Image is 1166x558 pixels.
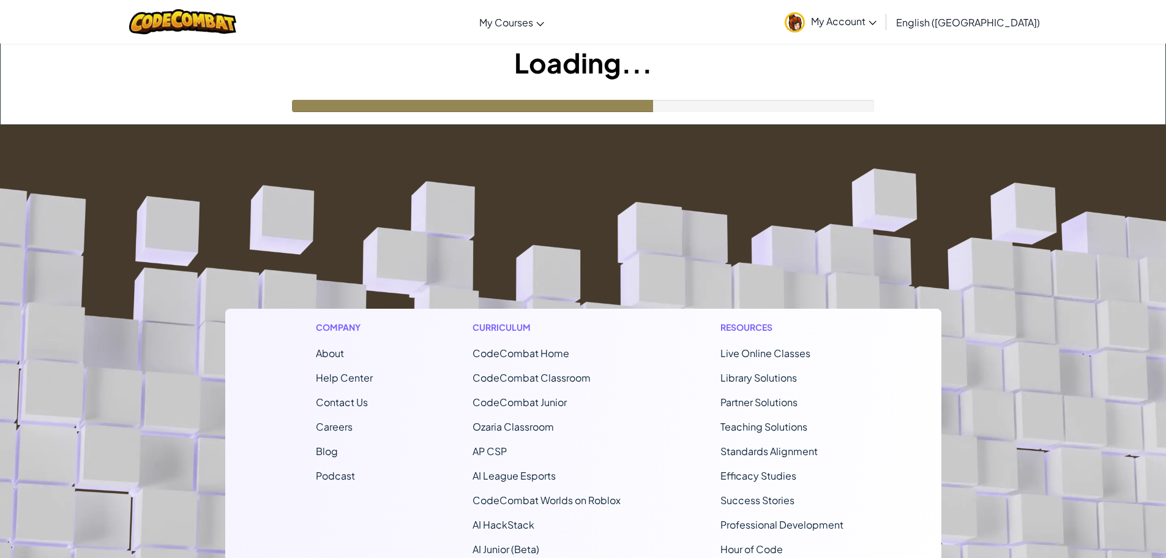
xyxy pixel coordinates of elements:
[316,321,373,334] h1: Company
[785,12,805,32] img: avatar
[1,43,1165,81] h1: Loading...
[720,469,796,482] a: Efficacy Studies
[720,494,794,507] a: Success Stories
[316,371,373,384] a: Help Center
[316,420,353,433] a: Careers
[316,469,355,482] a: Podcast
[129,9,236,34] img: CodeCombat logo
[473,518,534,531] a: AI HackStack
[720,396,798,409] a: Partner Solutions
[473,445,507,458] a: AP CSP
[720,347,810,360] a: Live Online Classes
[316,347,344,360] a: About
[473,469,556,482] a: AI League Esports
[890,6,1046,39] a: English ([GEOGRAPHIC_DATA])
[896,16,1040,29] span: English ([GEOGRAPHIC_DATA])
[473,321,621,334] h1: Curriculum
[473,494,621,507] a: CodeCombat Worlds on Roblox
[316,445,338,458] a: Blog
[473,396,567,409] a: CodeCombat Junior
[720,445,818,458] a: Standards Alignment
[720,371,797,384] a: Library Solutions
[479,16,533,29] span: My Courses
[316,396,368,409] span: Contact Us
[720,321,851,334] h1: Resources
[473,6,550,39] a: My Courses
[720,420,807,433] a: Teaching Solutions
[473,420,554,433] a: Ozaria Classroom
[779,2,883,41] a: My Account
[473,371,591,384] a: CodeCombat Classroom
[473,543,539,556] a: AI Junior (Beta)
[811,15,876,28] span: My Account
[720,518,843,531] a: Professional Development
[720,543,783,556] a: Hour of Code
[473,347,569,360] span: CodeCombat Home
